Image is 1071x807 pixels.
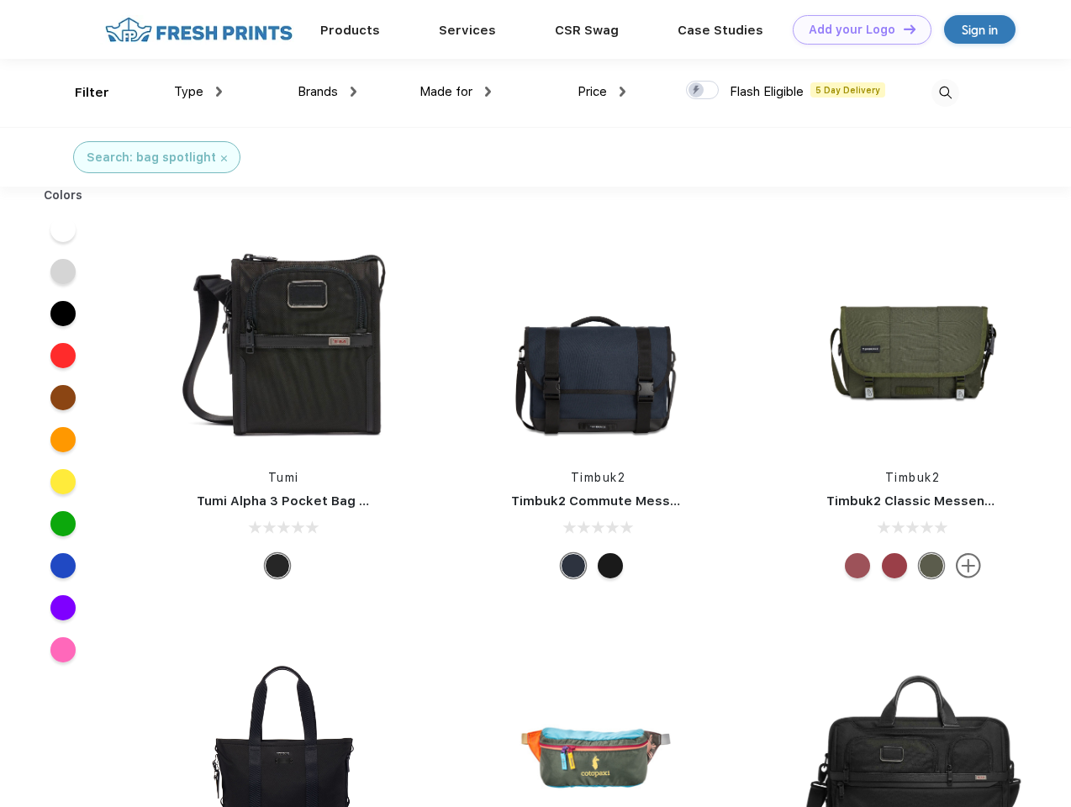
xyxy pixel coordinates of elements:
[298,84,338,99] span: Brands
[320,23,380,38] a: Products
[100,15,298,45] img: fo%20logo%202.webp
[826,493,1035,509] a: Timbuk2 Classic Messenger Bag
[845,553,870,578] div: Eco Collegiate Red
[904,24,915,34] img: DT
[571,471,626,484] a: Timbuk2
[620,87,625,97] img: dropdown.png
[801,229,1025,452] img: func=resize&h=266
[561,553,586,578] div: Eco Nautical
[75,83,109,103] div: Filter
[419,84,472,99] span: Made for
[962,20,998,40] div: Sign in
[486,229,710,452] img: func=resize&h=266
[265,553,290,578] div: Black
[882,553,907,578] div: Eco Bookish
[31,187,96,204] div: Colors
[809,23,895,37] div: Add your Logo
[351,87,356,97] img: dropdown.png
[485,87,491,97] img: dropdown.png
[598,553,623,578] div: Eco Black
[956,553,981,578] img: more.svg
[931,79,959,107] img: desktop_search.svg
[885,471,941,484] a: Timbuk2
[197,493,393,509] a: Tumi Alpha 3 Pocket Bag Small
[87,149,216,166] div: Search: bag spotlight
[171,229,395,452] img: func=resize&h=266
[810,82,885,98] span: 5 Day Delivery
[578,84,607,99] span: Price
[268,471,299,484] a: Tumi
[511,493,736,509] a: Timbuk2 Commute Messenger Bag
[944,15,1016,44] a: Sign in
[730,84,804,99] span: Flash Eligible
[174,84,203,99] span: Type
[216,87,222,97] img: dropdown.png
[919,553,944,578] div: Eco Army
[221,156,227,161] img: filter_cancel.svg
